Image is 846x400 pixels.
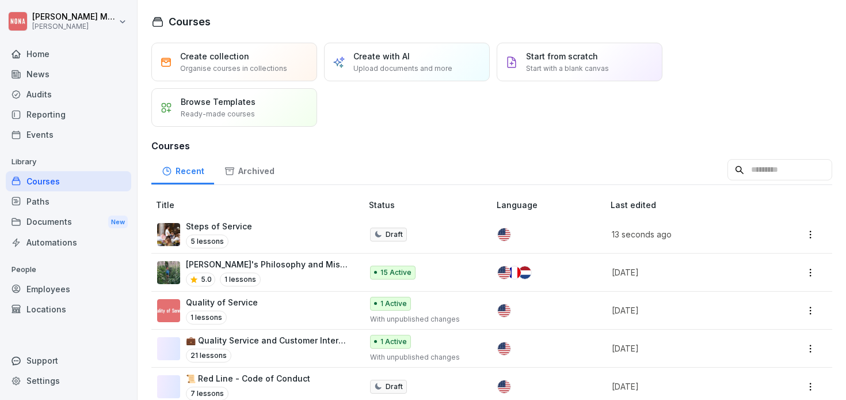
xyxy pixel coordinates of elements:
p: [DATE] [612,266,761,278]
p: Draft [386,229,403,240]
p: Draft [386,382,403,392]
a: Locations [6,299,131,319]
p: 1 lessons [186,311,227,324]
p: Upload documents and more [353,63,452,74]
p: Last edited [611,199,775,211]
p: With unpublished changes [370,352,479,363]
a: Employees [6,279,131,299]
p: [PERSON_NAME]'s Philosophy and Mission [186,258,350,270]
a: Paths [6,191,131,212]
img: us.svg [498,266,510,279]
a: News [6,64,131,84]
p: [DATE] [612,380,761,393]
p: 📜 Red Line - Code of Conduct [186,372,310,384]
p: Create collection [180,50,249,62]
p: With unpublished changes [370,314,479,324]
h3: Courses [151,139,832,153]
img: us.svg [498,304,510,317]
img: us.svg [498,342,510,355]
img: cktznsg10ahe3ln2ptfp89y3.png [157,261,180,284]
a: Settings [6,371,131,391]
p: Steps of Service [186,220,252,232]
a: Audits [6,84,131,104]
p: Organise courses in collections [180,63,287,74]
a: Events [6,124,131,145]
img: vd9hf8v6tixg1rgmgu18qv0n.png [157,223,180,246]
img: us.svg [498,380,510,393]
p: 5.0 [201,274,212,285]
img: nl.svg [519,266,531,279]
a: Reporting [6,104,131,124]
p: People [6,261,131,279]
p: 5 lessons [186,235,228,248]
p: [DATE] [612,342,761,354]
img: ep21c2igrbh2xhwygamc4fgx.png [157,299,180,322]
p: Language [497,199,606,211]
h1: Courses [169,14,211,29]
a: Courses [6,171,131,191]
p: Start with a blank canvas [526,63,609,74]
a: Archived [214,155,284,184]
p: Ready-made courses [181,109,255,119]
a: Home [6,44,131,64]
div: Documents [6,212,131,233]
div: Support [6,350,131,371]
p: 1 lessons [220,273,261,286]
p: Quality of Service [186,296,258,308]
p: 21 lessons [186,349,231,363]
p: 1 Active [380,337,407,347]
a: DocumentsNew [6,212,131,233]
p: 💼 Quality Service and Customer Interaction [186,334,350,346]
p: Library [6,153,131,171]
p: [DATE] [612,304,761,316]
p: Status [369,199,493,211]
a: Recent [151,155,214,184]
a: Automations [6,232,131,252]
p: Create with AI [353,50,410,62]
img: fr.svg [508,266,521,279]
p: [PERSON_NAME] [32,22,116,31]
p: Title [156,199,364,211]
div: New [108,216,128,229]
p: 15 Active [380,267,411,278]
p: Start from scratch [526,50,598,62]
p: [PERSON_NAME] Moke [32,12,116,22]
p: 13 seconds ago [612,228,761,240]
p: 1 Active [380,299,407,309]
p: Browse Templates [181,96,256,108]
img: us.svg [498,228,510,241]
